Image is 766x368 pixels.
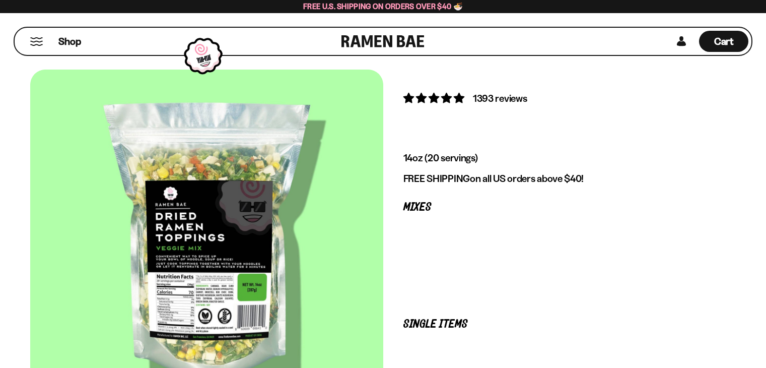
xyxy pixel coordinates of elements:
a: Cart [699,28,748,55]
button: Mobile Menu Trigger [30,37,43,46]
span: Cart [714,35,734,47]
p: on all US orders above $40! [403,172,716,185]
span: 1393 reviews [473,92,527,104]
a: Shop [58,31,81,52]
span: Shop [58,35,81,48]
p: Mixes [403,203,716,212]
strong: FREE SHIPPING [403,172,470,185]
span: Free U.S. Shipping on Orders over $40 🍜 [303,2,463,11]
p: Single Items [403,320,716,329]
span: 4.76 stars [403,92,466,104]
p: 14oz (20 servings) [403,152,716,164]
